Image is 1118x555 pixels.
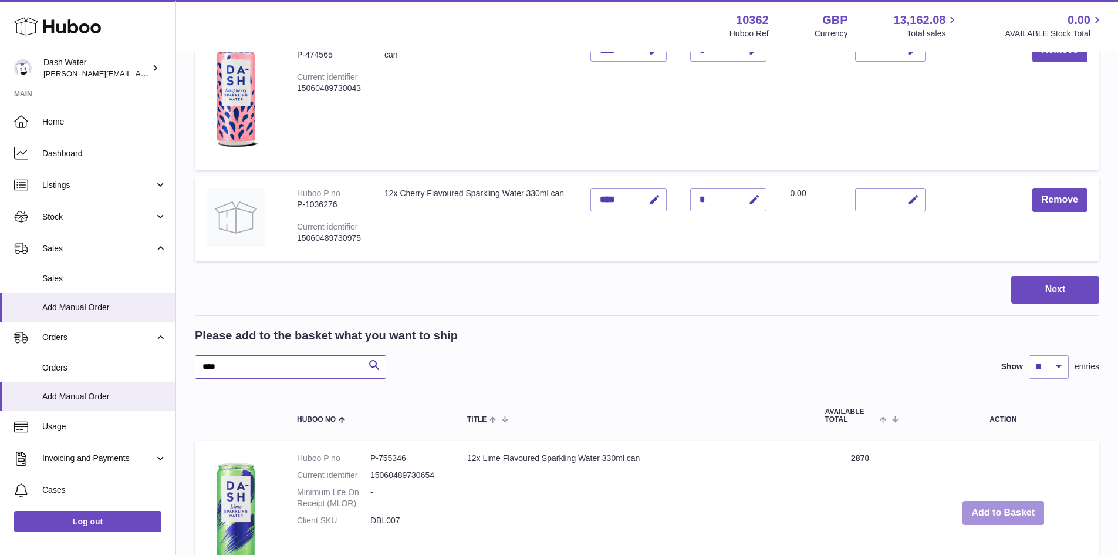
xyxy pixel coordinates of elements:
span: 0.00 [1068,12,1090,28]
span: AVAILABLE Stock Total [1005,28,1104,39]
span: Add Manual Order [42,391,167,402]
div: Dash Water [43,57,149,79]
span: Stock [42,211,154,223]
span: entries [1075,361,1099,372]
div: Huboo P no [297,189,340,198]
dd: DBL007 [370,515,444,526]
button: Add to Basket [962,501,1045,525]
div: P-1036276 [297,199,361,210]
span: Listings [42,180,154,191]
span: Sales [42,243,154,254]
span: [PERSON_NAME][EMAIL_ADDRESS][DOMAIN_NAME] [43,69,235,78]
span: Orders [42,362,167,374]
strong: 10362 [736,12,769,28]
span: Home [42,116,167,127]
span: Usage [42,421,167,432]
span: Total sales [907,28,959,39]
div: P-474565 [297,49,361,60]
img: james@dash-water.com [14,59,32,77]
dt: Client SKU [297,515,370,526]
span: Invoicing and Payments [42,453,154,464]
div: Currency [815,28,848,39]
dt: Current identifier [297,470,370,481]
span: 13,162.08 [893,12,945,28]
div: Huboo Ref [729,28,769,39]
a: 0.00 AVAILABLE Stock Total [1005,12,1104,39]
span: Sales [42,273,167,284]
div: Current identifier [297,72,358,82]
a: Log out [14,511,161,532]
dt: Huboo P no [297,453,370,464]
button: Remove [1032,188,1087,212]
span: Cases [42,485,167,496]
strong: GBP [822,12,847,28]
img: 12x Raspberry Flavoured Sparkling Water 330ml can [207,38,265,156]
label: Show [1001,361,1023,372]
span: Dashboard [42,148,167,159]
div: Current identifier [297,222,358,231]
img: 12x Cherry Flavoured Sparkling Water 330ml can [207,188,265,247]
dd: 15060489730654 [370,470,444,481]
div: 15060489730975 [297,233,361,244]
button: Next [1011,276,1099,304]
span: Title [467,416,487,423]
td: 12x Cherry Flavoured Sparkling Water 330ml can [373,176,579,261]
span: 0.00 [790,189,806,198]
span: Orders [42,332,154,343]
dd: - [370,487,444,509]
th: Action [907,396,1099,435]
div: 15060489730043 [297,83,361,94]
span: Huboo no [297,416,336,423]
td: 12x Raspberry Flavoured Sparkling Water 330ml can [373,26,579,170]
dd: P-755346 [370,453,444,464]
span: Add Manual Order [42,302,167,313]
span: AVAILABLE Total [825,408,877,423]
dt: Minimum Life On Receipt (MLOR) [297,487,370,509]
a: 13,162.08 Total sales [893,12,959,39]
h2: Please add to the basket what you want to ship [195,328,458,344]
